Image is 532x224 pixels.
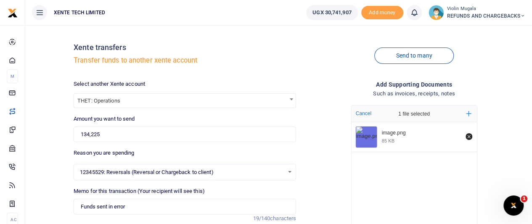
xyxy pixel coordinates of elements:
[74,199,296,215] input: Enter extra information
[429,5,525,20] a: profile-user Violin Mugala REFUNDS AND CHARGEBACKS
[74,187,205,195] label: Memo for this transaction (Your recipient will see this)
[447,12,525,20] span: REFUNDS AND CHARGEBACKS
[74,149,134,157] label: Reason you are spending
[74,126,296,142] input: UGX
[353,108,374,119] button: Cancel
[374,47,453,64] a: Send to many
[312,8,351,17] span: UGX 30,741,907
[361,6,403,20] span: Add money
[463,108,475,120] button: Add more files
[8,9,18,16] a: logo-small logo-large logo-large
[464,132,474,141] button: Remove file
[361,9,403,15] a: Add money
[429,5,444,20] img: profile-user
[74,94,296,107] span: THET: Operations
[382,130,461,137] div: image.png
[50,9,109,16] span: XENTE TECH LIMITED
[7,69,18,83] li: M
[74,93,296,108] span: THET: Operations
[306,5,357,20] a: UGX 30,741,907
[80,168,284,177] span: 12345529: Reversals (Reversal or Chargeback to client)
[74,115,135,123] label: Amount you want to send
[503,195,524,216] iframe: Intercom live chat
[361,6,403,20] li: Toup your wallet
[74,80,145,88] label: Select another Xente account
[378,105,450,122] div: 1 file selected
[521,195,527,202] span: 1
[382,138,394,144] div: 85 KB
[8,8,18,18] img: logo-small
[303,5,361,20] li: Wallet ballance
[303,89,525,98] h4: Such as invoices, receipts, notes
[74,43,296,52] h4: Xente transfers
[447,5,525,13] small: Violin Mugala
[303,80,525,89] h4: Add supporting Documents
[356,126,377,148] img: image.png
[74,56,296,65] h5: Transfer funds to another xente account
